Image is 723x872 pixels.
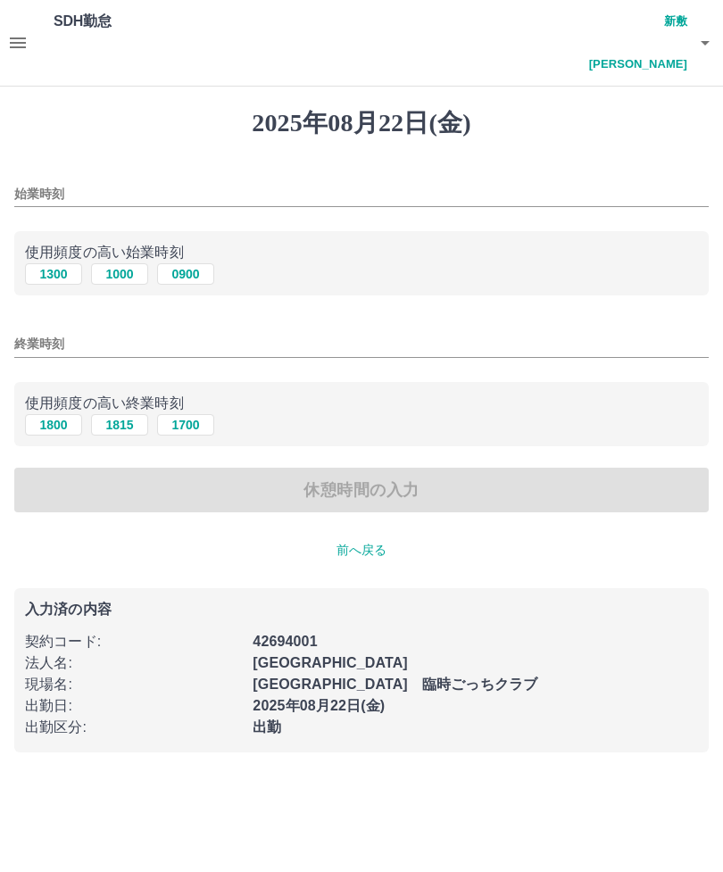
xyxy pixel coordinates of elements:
button: 1000 [91,263,148,285]
p: 契約コード : [25,631,242,652]
button: 1300 [25,263,82,285]
button: 1700 [157,414,214,436]
button: 0900 [157,263,214,285]
p: 前へ戻る [14,541,709,560]
p: 出勤区分 : [25,717,242,738]
h1: 2025年08月22日(金) [14,108,709,138]
p: 出勤日 : [25,695,242,717]
button: 1800 [25,414,82,436]
button: 1815 [91,414,148,436]
p: 現場名 : [25,674,242,695]
b: [GEOGRAPHIC_DATA] 臨時ごっちクラブ [253,677,537,692]
b: 出勤 [253,719,281,735]
p: 使用頻度の高い始業時刻 [25,242,698,263]
p: 法人名 : [25,652,242,674]
p: 使用頻度の高い終業時刻 [25,393,698,414]
p: 入力済の内容 [25,602,698,617]
b: 2025年08月22日(金) [253,698,385,713]
b: 42694001 [253,634,317,649]
b: [GEOGRAPHIC_DATA] [253,655,408,670]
